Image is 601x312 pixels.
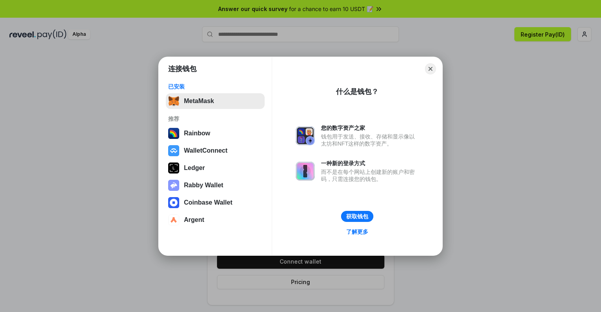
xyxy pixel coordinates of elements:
img: svg+xml,%3Csvg%20width%3D%2228%22%20height%3D%2228%22%20viewBox%3D%220%200%2028%2028%22%20fill%3D... [168,145,179,156]
img: svg+xml,%3Csvg%20width%3D%22120%22%20height%3D%22120%22%20viewBox%3D%220%200%20120%20120%22%20fil... [168,128,179,139]
button: Rainbow [166,126,265,141]
h1: 连接钱包 [168,64,197,74]
div: Coinbase Wallet [184,199,232,206]
button: WalletConnect [166,143,265,159]
a: 了解更多 [341,227,373,237]
div: WalletConnect [184,147,228,154]
div: 推荐 [168,115,262,122]
img: svg+xml,%3Csvg%20width%3D%2228%22%20height%3D%2228%22%20viewBox%3D%220%200%2028%2028%22%20fill%3D... [168,197,179,208]
button: Coinbase Wallet [166,195,265,210]
div: 一种新的登录方式 [321,160,419,167]
img: svg+xml,%3Csvg%20width%3D%2228%22%20height%3D%2228%22%20viewBox%3D%220%200%2028%2028%22%20fill%3D... [168,214,179,225]
div: 了解更多 [346,228,368,235]
div: 什么是钱包？ [336,87,378,96]
div: Argent [184,216,204,223]
div: 而不是在每个网站上创建新的账户和密码，只需连接您的钱包。 [321,168,419,183]
img: svg+xml,%3Csvg%20fill%3D%22none%22%20height%3D%2233%22%20viewBox%3D%220%200%2035%2033%22%20width%... [168,96,179,107]
button: Argent [166,212,265,228]
div: 您的数字资产之家 [321,124,419,131]
button: MetaMask [166,93,265,109]
button: Rabby Wallet [166,177,265,193]
div: Rainbow [184,130,210,137]
div: Ledger [184,164,205,172]
button: 获取钱包 [341,211,373,222]
img: svg+xml,%3Csvg%20xmlns%3D%22http%3A%2F%2Fwww.w3.org%2F2000%2Fsvg%22%20fill%3D%22none%22%20viewBox... [168,180,179,191]
div: 钱包用于发送、接收、存储和显示像以太坊和NFT这样的数字资产。 [321,133,419,147]
div: 获取钱包 [346,213,368,220]
button: Close [425,63,436,74]
button: Ledger [166,160,265,176]
div: Rabby Wallet [184,182,223,189]
img: svg+xml,%3Csvg%20xmlns%3D%22http%3A%2F%2Fwww.w3.org%2F2000%2Fsvg%22%20fill%3D%22none%22%20viewBox... [296,162,315,181]
div: MetaMask [184,98,214,105]
img: svg+xml,%3Csvg%20xmlns%3D%22http%3A%2F%2Fwww.w3.org%2F2000%2Fsvg%22%20width%3D%2228%22%20height%3... [168,162,179,174]
div: 已安装 [168,83,262,90]
img: svg+xml,%3Csvg%20xmlns%3D%22http%3A%2F%2Fwww.w3.org%2F2000%2Fsvg%22%20fill%3D%22none%22%20viewBox... [296,126,315,145]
